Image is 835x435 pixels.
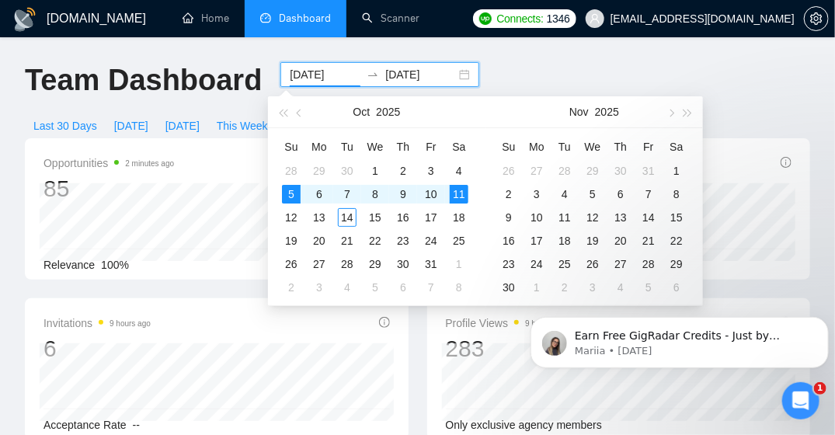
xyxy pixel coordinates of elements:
[333,252,361,276] td: 2025-10-28
[417,183,445,206] td: 2025-10-10
[639,231,658,250] div: 21
[523,206,551,229] td: 2025-11-10
[310,162,329,180] div: 29
[282,278,301,297] div: 2
[450,255,468,273] div: 1
[635,206,663,229] td: 2025-11-14
[555,278,574,297] div: 2
[310,231,329,250] div: 20
[43,154,174,172] span: Opportunities
[635,229,663,252] td: 2025-11-21
[25,62,262,99] h1: Team Dashboard
[667,185,686,204] div: 8
[781,157,792,168] span: info-circle
[445,206,473,229] td: 2025-10-18
[25,113,106,138] button: Last 30 Days
[394,185,412,204] div: 9
[12,7,37,32] img: logo
[524,284,835,393] iframe: Intercom notifications message
[366,255,384,273] div: 29
[333,229,361,252] td: 2025-10-21
[547,10,570,27] span: 1346
[217,117,268,134] span: This Week
[361,183,389,206] td: 2025-10-08
[366,208,384,227] div: 15
[523,229,551,252] td: 2025-11-17
[310,278,329,297] div: 3
[663,206,691,229] td: 2025-11-15
[338,255,357,273] div: 28
[417,206,445,229] td: 2025-10-17
[611,278,630,297] div: 4
[639,278,658,297] div: 5
[583,208,602,227] div: 12
[635,183,663,206] td: 2025-11-07
[110,319,151,328] time: 9 hours ago
[394,255,412,273] div: 30
[277,183,305,206] td: 2025-10-05
[499,231,518,250] div: 16
[667,231,686,250] div: 22
[305,183,333,206] td: 2025-10-06
[310,185,329,204] div: 6
[495,276,523,299] td: 2025-11-30
[114,117,148,134] span: [DATE]
[479,12,492,25] img: upwork-logo.png
[417,159,445,183] td: 2025-10-03
[450,185,468,204] div: 11
[260,12,271,23] span: dashboard
[43,314,151,332] span: Invitations
[579,276,607,299] td: 2025-12-03
[445,183,473,206] td: 2025-10-11
[527,208,546,227] div: 10
[607,252,635,276] td: 2025-11-27
[663,252,691,276] td: 2025-11-29
[338,278,357,297] div: 4
[333,159,361,183] td: 2025-09-30
[667,162,686,180] div: 1
[499,162,518,180] div: 26
[282,231,301,250] div: 19
[555,231,574,250] div: 18
[496,10,543,27] span: Connects:
[277,134,305,159] th: Su
[43,259,95,271] span: Relevance
[499,208,518,227] div: 9
[417,134,445,159] th: Fr
[583,231,602,250] div: 19
[579,134,607,159] th: We
[667,278,686,297] div: 6
[523,276,551,299] td: 2025-12-01
[555,162,574,180] div: 28
[663,229,691,252] td: 2025-11-22
[422,208,440,227] div: 17
[310,208,329,227] div: 13
[305,276,333,299] td: 2025-11-03
[338,208,357,227] div: 14
[607,229,635,252] td: 2025-11-20
[804,6,829,31] button: setting
[523,252,551,276] td: 2025-11-24
[667,208,686,227] div: 15
[607,276,635,299] td: 2025-12-04
[523,183,551,206] td: 2025-11-03
[527,255,546,273] div: 24
[635,252,663,276] td: 2025-11-28
[579,183,607,206] td: 2025-11-05
[361,134,389,159] th: We
[282,162,301,180] div: 28
[417,229,445,252] td: 2025-10-24
[495,134,523,159] th: Su
[499,278,518,297] div: 30
[290,66,360,83] input: Start date
[282,255,301,273] div: 26
[277,159,305,183] td: 2025-09-28
[551,276,579,299] td: 2025-12-02
[305,229,333,252] td: 2025-10-20
[445,159,473,183] td: 2025-10-04
[338,231,357,250] div: 21
[333,206,361,229] td: 2025-10-14
[333,276,361,299] td: 2025-11-04
[310,255,329,273] div: 27
[277,252,305,276] td: 2025-10-26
